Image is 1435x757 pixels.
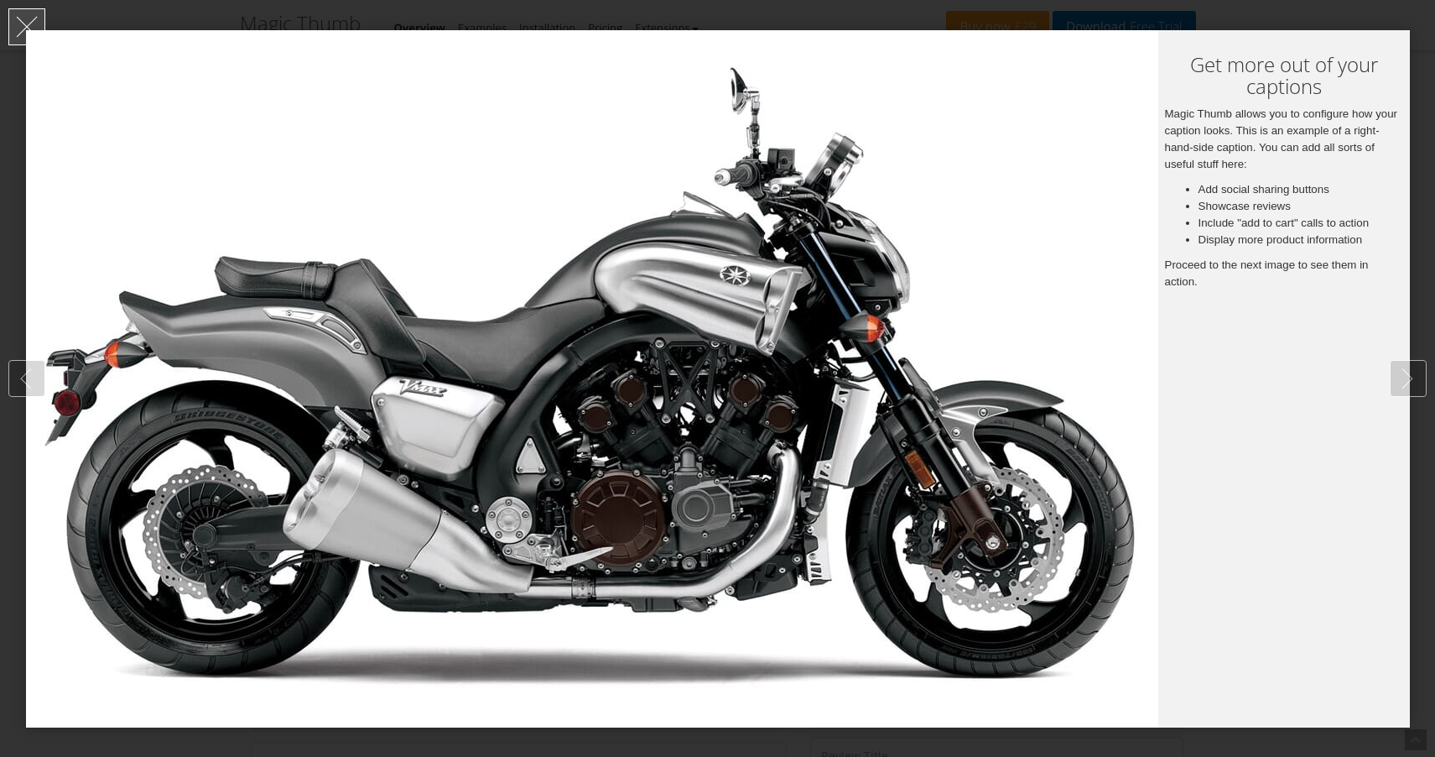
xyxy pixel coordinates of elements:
[1198,181,1403,198] li: Add social sharing buttons
[1198,232,1403,248] li: Display more product information
[8,360,45,397] a: Previous
[1198,215,1403,232] li: Include "add to cart" calls to action
[26,30,1158,728] img: Photo 1
[1165,106,1403,173] p: Magic Thumb allows you to configure how your caption looks. This is an example of a right-hand-si...
[1165,54,1403,98] h3: Get more out of your captions
[8,8,45,45] a: Close
[1165,37,1403,721] div: Proceed to the next image to see them in action.
[1198,198,1403,215] li: Showcase reviews
[1390,360,1427,397] a: Next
